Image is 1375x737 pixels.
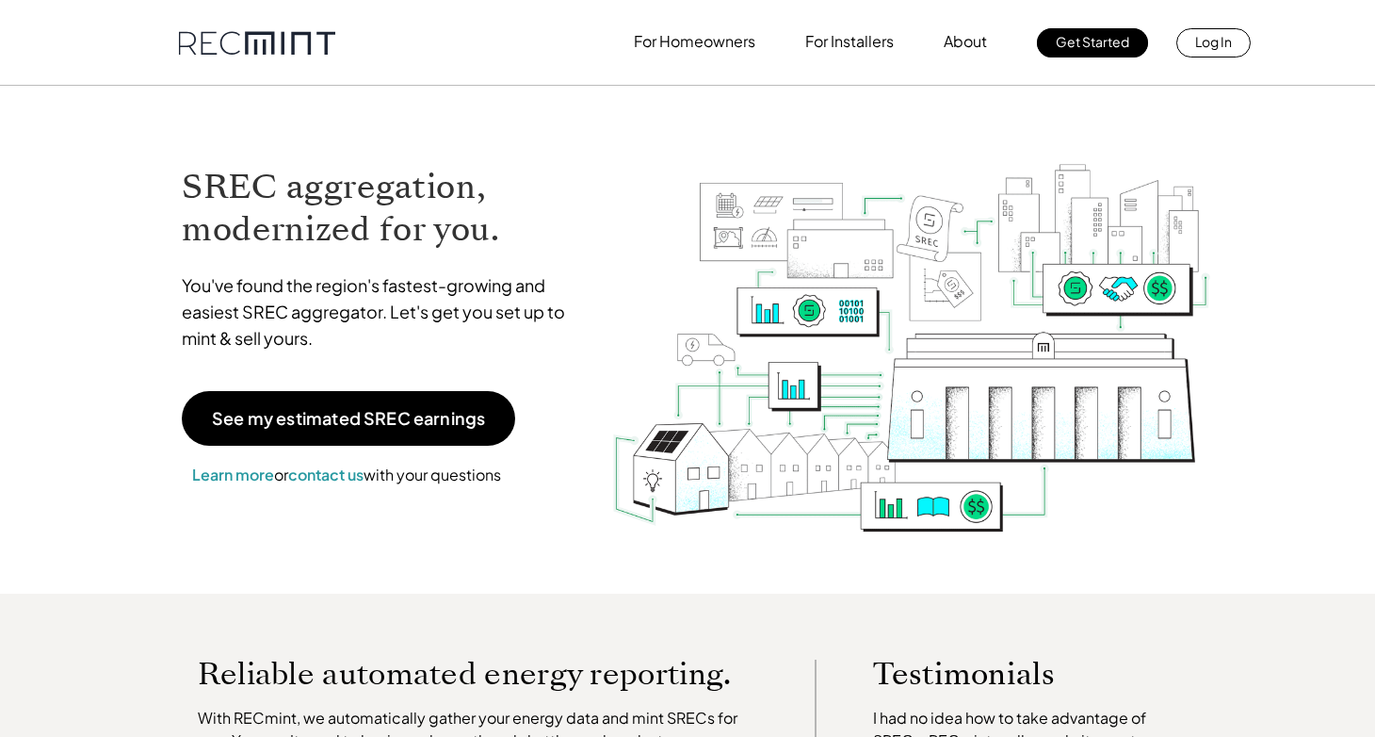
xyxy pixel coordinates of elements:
p: Testimonials [873,660,1154,688]
p: For Installers [805,28,894,55]
a: Log In [1176,28,1251,57]
p: or with your questions [182,463,511,487]
img: RECmint value cycle [611,114,1212,537]
a: Learn more [192,465,274,484]
a: See my estimated SREC earnings [182,391,515,446]
p: Log In [1195,28,1232,55]
a: Get Started [1037,28,1148,57]
p: For Homeowners [634,28,755,55]
p: Reliable automated energy reporting. [198,660,759,688]
p: Get Started [1056,28,1129,55]
h1: SREC aggregation, modernized for you. [182,166,583,251]
p: About [944,28,987,55]
p: You've found the region's fastest-growing and easiest SREC aggregator. Let's get you set up to mi... [182,272,583,352]
p: See my estimated SREC earnings [212,410,485,427]
a: contact us [288,465,364,484]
